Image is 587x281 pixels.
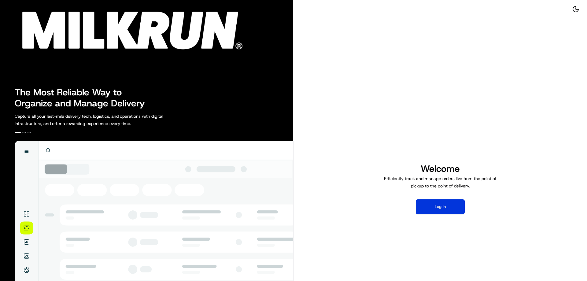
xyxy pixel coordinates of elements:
[382,163,499,175] h1: Welcome
[416,199,465,214] button: Log in
[382,175,499,190] p: Efficiently track and manage orders live from the point of pickup to the point of delivery.
[4,4,249,53] img: Company Logo
[15,113,191,127] p: Capture all your last-mile delivery tech, logistics, and operations with digital infrastructure, ...
[15,87,152,109] h2: The Most Reliable Way to Organize and Manage Delivery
